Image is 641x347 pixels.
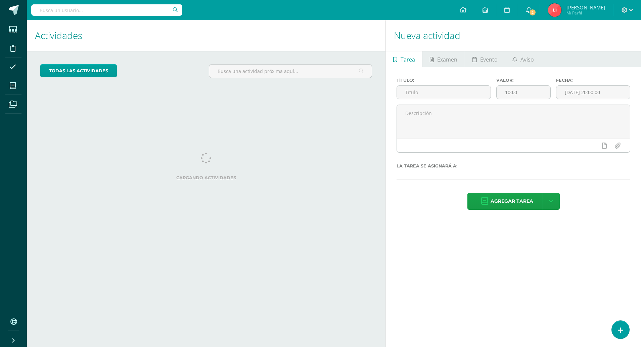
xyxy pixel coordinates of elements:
[529,9,536,16] span: 2
[422,51,464,67] a: Examen
[566,4,605,11] span: [PERSON_NAME]
[491,193,533,209] span: Agregar tarea
[40,175,372,180] label: Cargando actividades
[394,20,633,51] h1: Nueva actividad
[35,20,377,51] h1: Actividades
[209,65,372,78] input: Busca una actividad próxima aquí...
[397,163,630,168] label: La tarea se asignará a:
[465,51,505,67] a: Evento
[496,78,551,83] label: Valor:
[505,51,541,67] a: Aviso
[566,10,605,16] span: Mi Perfil
[40,64,117,77] a: todas las Actividades
[401,51,415,68] span: Tarea
[497,86,550,99] input: Puntos máximos
[480,51,498,68] span: Evento
[397,78,491,83] label: Título:
[31,4,182,16] input: Busca un usuario...
[520,51,534,68] span: Aviso
[556,86,630,99] input: Fecha de entrega
[548,3,561,17] img: 01dd2756ea9e2b981645035e79ba90e3.png
[437,51,457,68] span: Examen
[386,51,422,67] a: Tarea
[397,86,491,99] input: Título
[556,78,630,83] label: Fecha:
